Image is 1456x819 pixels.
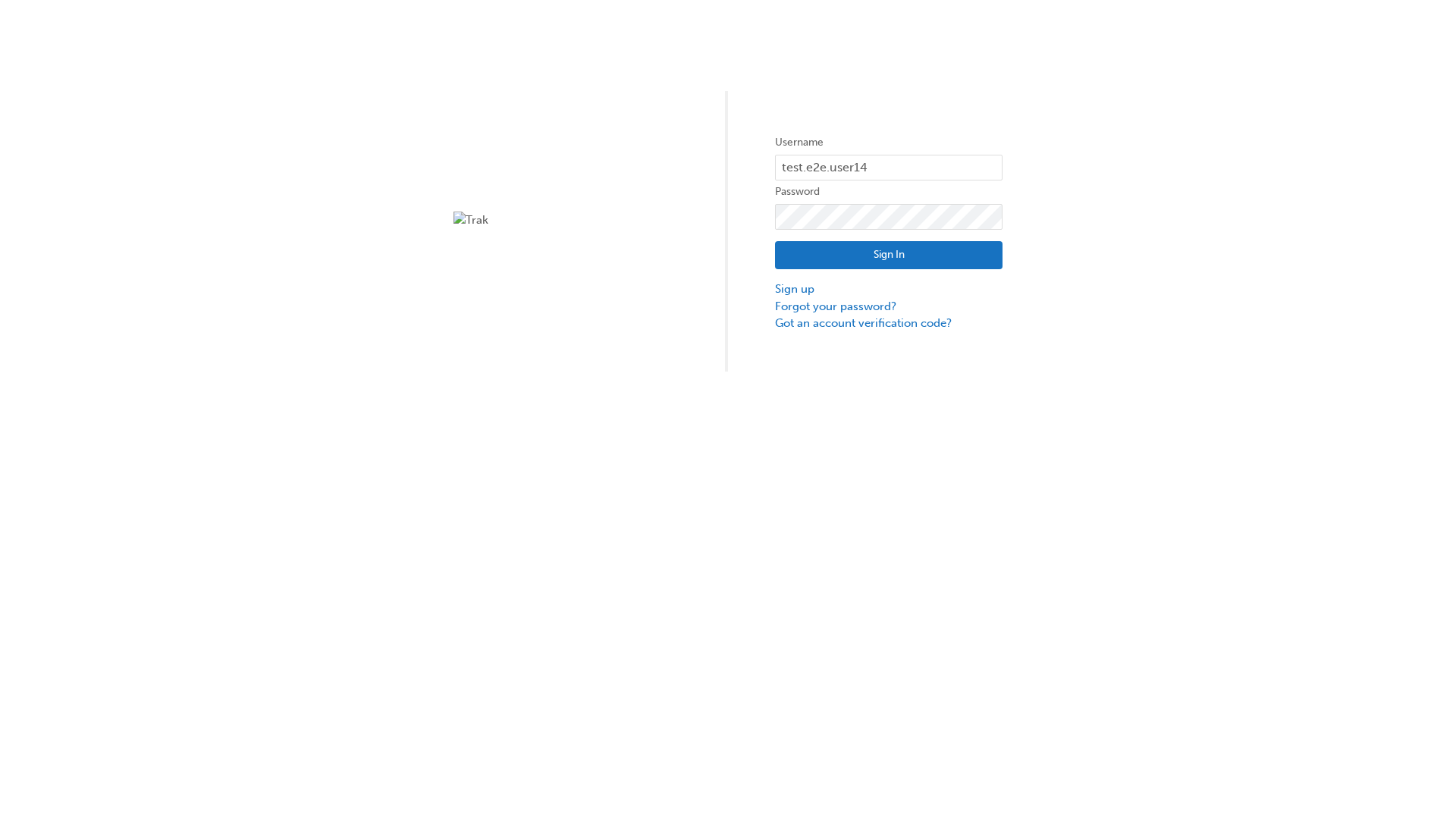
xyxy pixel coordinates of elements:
[775,155,1003,180] input: Username
[775,133,1003,152] label: Username
[453,212,681,229] img: Trak
[775,183,1003,201] label: Password
[775,241,1003,270] button: Sign In
[775,298,1003,315] a: Forgot your password?
[775,281,1003,298] a: Sign up
[775,315,1003,332] a: Got an account verification code?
